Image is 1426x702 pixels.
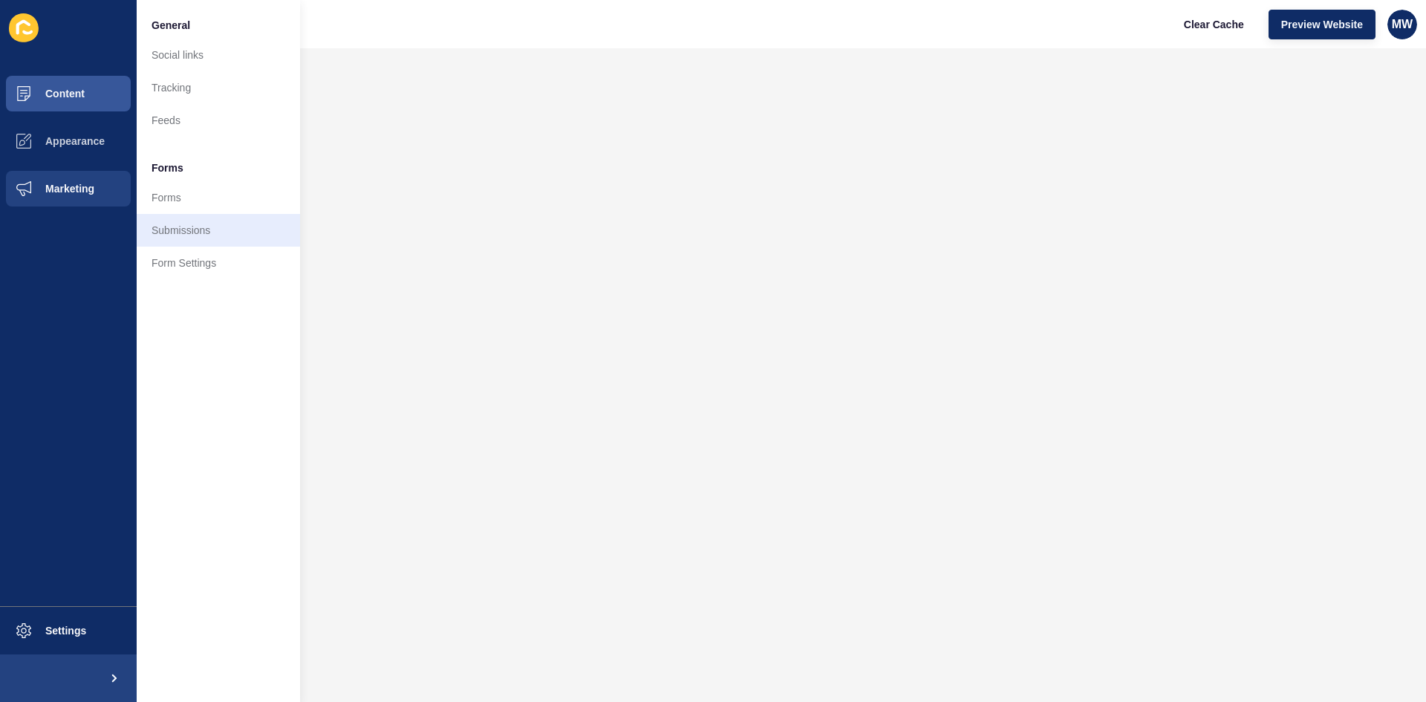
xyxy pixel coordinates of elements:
button: Clear Cache [1171,10,1257,39]
a: Submissions [137,214,300,247]
button: Preview Website [1269,10,1375,39]
a: Feeds [137,104,300,137]
span: Clear Cache [1184,17,1244,32]
span: MW [1392,17,1413,32]
span: General [152,18,190,33]
span: Forms [152,160,183,175]
span: Preview Website [1281,17,1363,32]
a: Forms [137,181,300,214]
a: Tracking [137,71,300,104]
a: Social links [137,39,300,71]
a: Form Settings [137,247,300,279]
